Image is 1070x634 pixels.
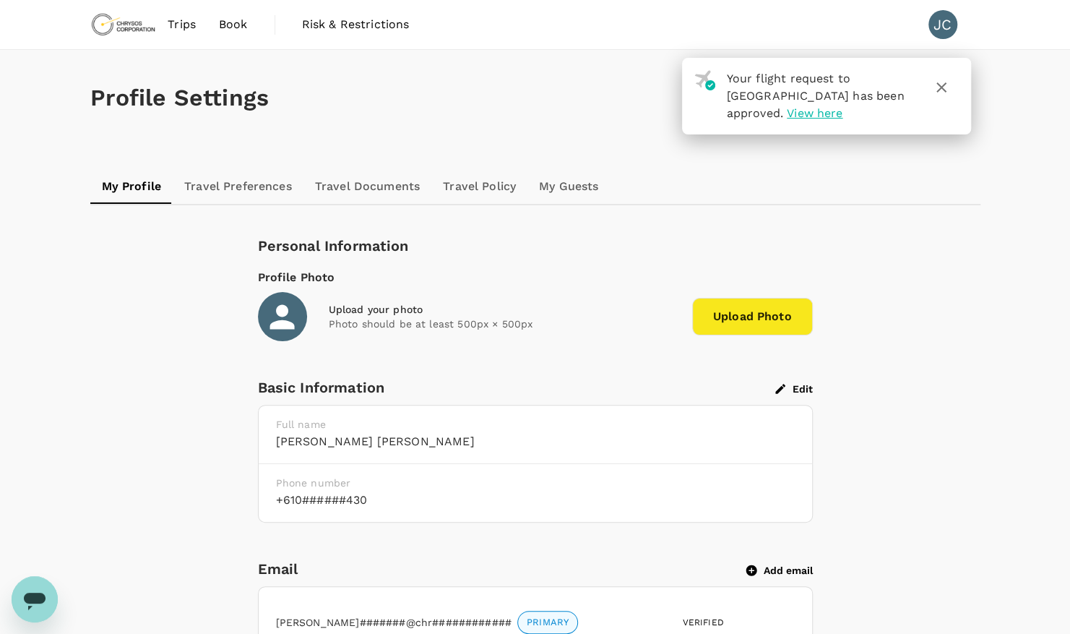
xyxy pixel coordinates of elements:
span: Risk & Restrictions [302,16,410,33]
p: Phone number [276,476,795,490]
a: Travel Policy [431,169,527,204]
span: PRIMARY [518,616,577,630]
span: Trips [168,16,196,33]
span: Upload Photo [692,298,813,335]
h1: Profile Settings [90,85,980,111]
a: My Guests [527,169,610,204]
span: View here [787,106,842,120]
span: Your flight request to [GEOGRAPHIC_DATA] has been approved. [727,72,905,120]
img: flight-approved [694,70,715,90]
div: Personal Information [258,234,813,257]
h6: Email [258,557,746,581]
p: [PERSON_NAME]#######@chr############ [276,615,512,630]
div: Basic Information [258,376,775,399]
a: Travel Documents [303,169,431,204]
div: Upload your photo [329,302,681,317]
p: Photo should be at least 500px × 500px [329,317,681,331]
h6: +610######430 [276,490,795,510]
p: Full name [276,417,795,432]
span: Book [219,16,248,33]
button: Edit [775,382,813,395]
a: Travel Preferences [173,169,303,204]
button: Add email [746,564,813,577]
div: JC [928,10,957,39]
span: Verified [683,617,724,627]
img: Chrysos Corporation [90,9,157,40]
a: My Profile [90,169,173,204]
div: Profile Photo [258,269,813,286]
iframe: Button to launch messaging window [12,576,58,622]
h6: [PERSON_NAME] [PERSON_NAME] [276,432,795,452]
